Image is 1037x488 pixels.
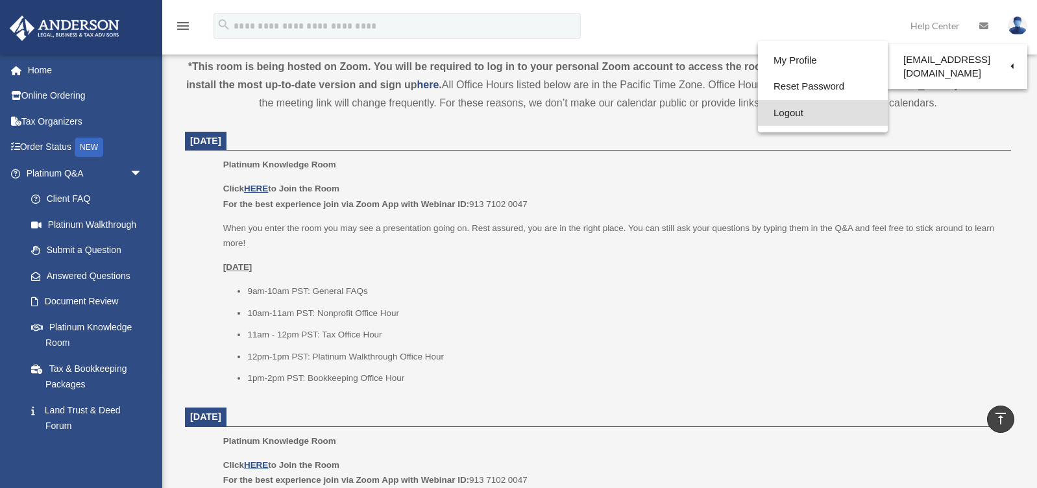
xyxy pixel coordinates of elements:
a: Document Review [18,289,162,315]
b: For the best experience join via Zoom App with Webinar ID: [223,475,469,485]
a: Tax Organizers [9,108,162,134]
a: HERE [244,460,268,470]
p: 913 7102 0047 [223,181,1002,212]
i: search [217,18,231,32]
span: Platinum Knowledge Room [223,436,336,446]
div: All Office Hours listed below are in the Pacific Time Zone. Office Hour events are restricted to ... [185,58,1011,112]
a: vertical_align_top [987,406,1014,433]
a: Online Ordering [9,83,162,109]
a: Reset Password [758,73,888,100]
a: Client FAQ [18,186,162,212]
a: Home [9,57,162,83]
i: menu [175,18,191,34]
a: here [417,79,439,90]
li: 9am-10am PST: General FAQs [247,284,1002,299]
a: [EMAIL_ADDRESS][DOMAIN_NAME] [888,47,1027,86]
strong: *This room is being hosted on Zoom. You will be required to log in to your personal Zoom account ... [186,61,1008,90]
p: 913 7102 0047 [223,457,1002,488]
img: Anderson Advisors Platinum Portal [6,16,123,41]
li: 10am-11am PST: Nonprofit Office Hour [247,306,1002,321]
u: [DATE] [223,262,252,272]
b: Click to Join the Room [223,460,339,470]
li: 11am - 12pm PST: Tax Office Hour [247,327,1002,343]
b: For the best experience join via Zoom App with Webinar ID: [223,199,469,209]
a: Logout [758,100,888,127]
img: User Pic [1008,16,1027,35]
b: Click to Join the Room [223,184,339,193]
a: Portal Feedback [18,439,162,465]
a: Submit a Question [18,238,162,263]
a: Order StatusNEW [9,134,162,161]
i: vertical_align_top [993,411,1008,426]
li: 1pm-2pm PST: Bookkeeping Office Hour [247,371,1002,386]
a: HERE [244,184,268,193]
span: [DATE] [190,411,221,422]
a: My Profile [758,47,888,74]
span: Platinum Knowledge Room [223,160,336,169]
strong: . [439,79,441,90]
span: arrow_drop_down [130,160,156,187]
a: Land Trust & Deed Forum [18,397,162,439]
a: Tax & Bookkeeping Packages [18,356,162,397]
a: Platinum Knowledge Room [18,314,156,356]
p: When you enter the room you may see a presentation going on. Rest assured, you are in the right p... [223,221,1002,251]
a: Platinum Q&Aarrow_drop_down [9,160,162,186]
li: 12pm-1pm PST: Platinum Walkthrough Office Hour [247,349,1002,365]
a: Platinum Walkthrough [18,212,162,238]
div: NEW [75,138,103,157]
span: [DATE] [190,136,221,146]
a: menu [175,23,191,34]
a: Answered Questions [18,263,162,289]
